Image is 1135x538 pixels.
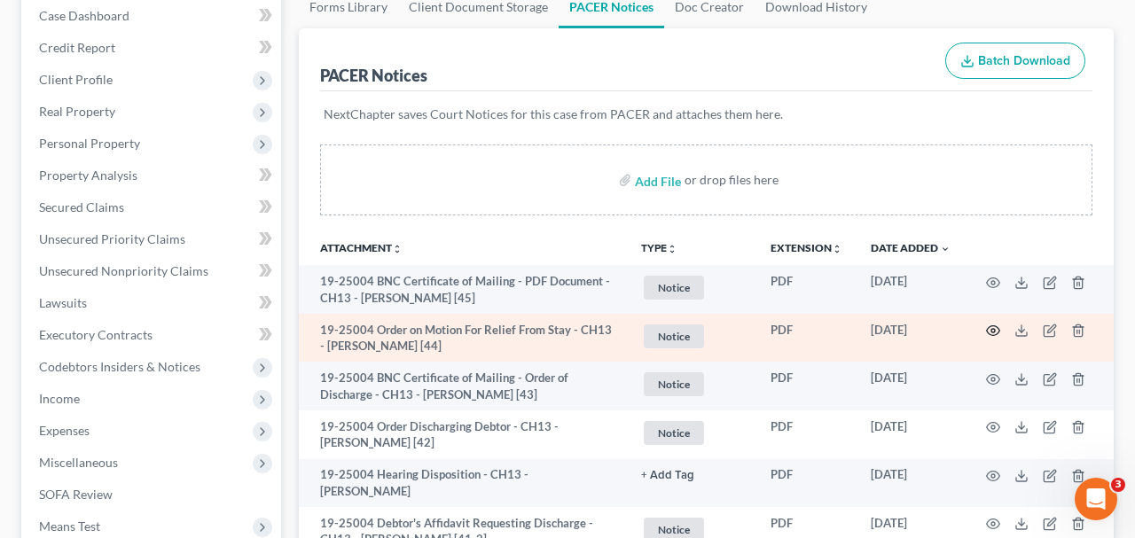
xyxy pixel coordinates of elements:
[641,418,742,448] a: Notice
[644,324,704,348] span: Notice
[39,168,137,183] span: Property Analysis
[756,314,857,363] td: PDF
[299,362,627,410] td: 19-25004 BNC Certificate of Mailing - Order of Discharge - CH13 - [PERSON_NAME] [43]
[25,255,281,287] a: Unsecured Nonpriority Claims
[299,265,627,314] td: 19-25004 BNC Certificate of Mailing - PDF Document - CH13 - [PERSON_NAME] [45]
[39,72,113,87] span: Client Profile
[39,487,113,502] span: SOFA Review
[756,459,857,508] td: PDF
[871,241,951,254] a: Date Added expand_more
[644,421,704,445] span: Notice
[25,287,281,319] a: Lawsuits
[641,470,694,481] button: + Add Tag
[39,8,129,23] span: Case Dashboard
[641,322,742,351] a: Notice
[39,359,200,374] span: Codebtors Insiders & Notices
[771,241,842,254] a: Extensionunfold_more
[857,459,965,508] td: [DATE]
[39,231,185,246] span: Unsecured Priority Claims
[857,362,965,410] td: [DATE]
[644,276,704,300] span: Notice
[392,244,403,254] i: unfold_more
[320,65,427,86] div: PACER Notices
[641,273,742,302] a: Notice
[832,244,842,254] i: unfold_more
[39,519,100,534] span: Means Test
[299,410,627,459] td: 19-25004 Order Discharging Debtor - CH13 - [PERSON_NAME] [42]
[299,314,627,363] td: 19-25004 Order on Motion For Relief From Stay - CH13 - [PERSON_NAME] [44]
[857,265,965,314] td: [DATE]
[39,295,87,310] span: Lawsuits
[978,53,1070,68] span: Batch Download
[39,104,115,119] span: Real Property
[756,362,857,410] td: PDF
[641,466,742,483] a: + Add Tag
[641,370,742,399] a: Notice
[685,171,779,189] div: or drop files here
[945,43,1085,80] button: Batch Download
[39,327,153,342] span: Executory Contracts
[25,32,281,64] a: Credit Report
[641,243,677,254] button: TYPEunfold_more
[940,244,951,254] i: expand_more
[756,410,857,459] td: PDF
[324,105,1089,123] p: NextChapter saves Court Notices for this case from PACER and attaches them here.
[39,40,115,55] span: Credit Report
[39,391,80,406] span: Income
[39,136,140,151] span: Personal Property
[39,263,208,278] span: Unsecured Nonpriority Claims
[39,455,118,470] span: Miscellaneous
[25,223,281,255] a: Unsecured Priority Claims
[644,372,704,396] span: Notice
[25,319,281,351] a: Executory Contracts
[25,479,281,511] a: SOFA Review
[667,244,677,254] i: unfold_more
[39,423,90,438] span: Expenses
[1075,478,1117,520] iframe: Intercom live chat
[756,265,857,314] td: PDF
[857,314,965,363] td: [DATE]
[39,199,124,214] span: Secured Claims
[1111,478,1125,492] span: 3
[857,410,965,459] td: [DATE]
[299,459,627,508] td: 19-25004 Hearing Disposition - CH13 - [PERSON_NAME]
[25,191,281,223] a: Secured Claims
[320,241,403,254] a: Attachmentunfold_more
[25,160,281,191] a: Property Analysis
